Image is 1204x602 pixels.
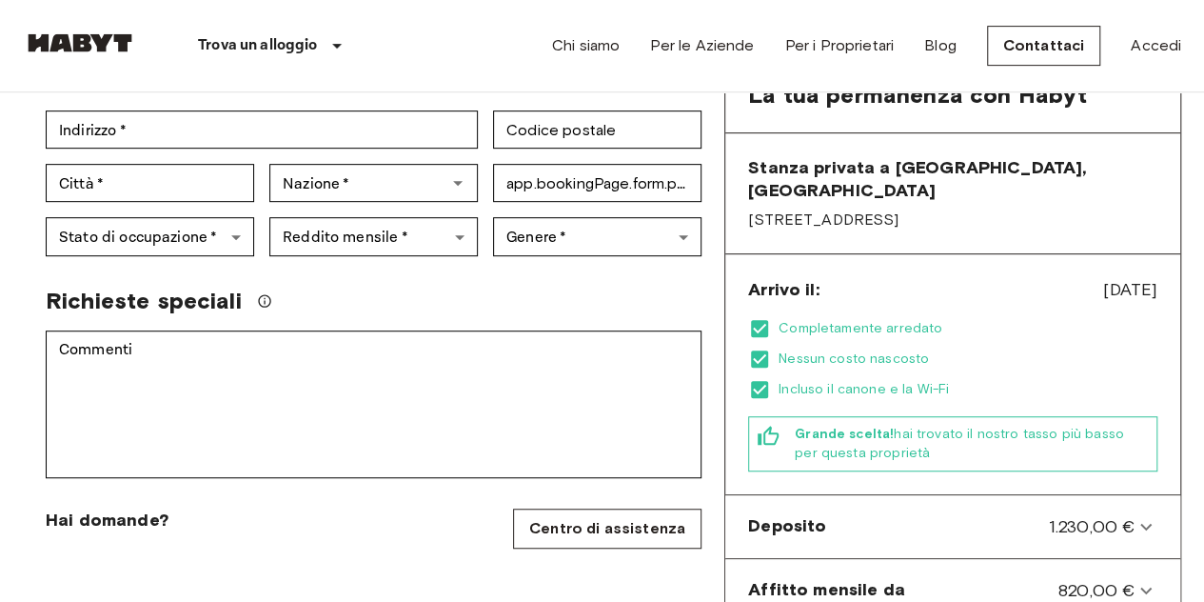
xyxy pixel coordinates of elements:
div: app.bookingPage.form.personalDetails.fieldLabels.idNumber [493,164,701,202]
a: Chi siamo [552,34,620,57]
font: [DATE] [1103,279,1157,300]
div: Deposito1.230,00 € [733,503,1173,551]
p: Trova un alloggio [198,34,318,57]
span: Completamente arredato [779,319,1157,338]
font: 1.230,00 € [1048,516,1135,537]
div: Indirizzo [46,110,478,149]
div: Città [46,164,254,202]
font: Deposito [748,515,826,536]
span: Nessun costo nascosto [779,350,1157,369]
span: Arrivo il: [748,278,819,301]
a: Contattaci [987,26,1101,66]
span: Incluso il canone e la Wi-Fi [779,380,1157,399]
a: Blog [924,34,957,57]
a: Accedi [1131,34,1181,57]
font: Blog [924,36,957,54]
div: Codice postale [493,110,701,149]
span: Richieste speciali [46,287,242,315]
div: Commenti [46,331,701,478]
a: Centro di assistenza [513,509,701,549]
span: La tua permanenza con Habyt [748,81,1087,110]
font: Centro di assistenza [529,519,685,537]
font: Stanza privata a [GEOGRAPHIC_DATA], [GEOGRAPHIC_DATA] [748,157,1086,201]
span: Hai domande? [46,509,168,532]
svg: Faremo il possibile per soddisfare la tua richiesta, ma si prega di notare che non possiamo garan... [257,293,272,309]
img: Abitudine [23,33,137,52]
a: Per le Aziende [650,34,754,57]
a: Per i Proprietari [784,34,894,57]
span: hai trovato il nostro tasso più basso per questa proprietà [795,425,1149,463]
b: Grande scelta! [795,426,894,442]
font: 820,00 € [1058,580,1135,601]
button: Aprire [444,170,471,196]
font: [STREET_ADDRESS] [748,211,898,229]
